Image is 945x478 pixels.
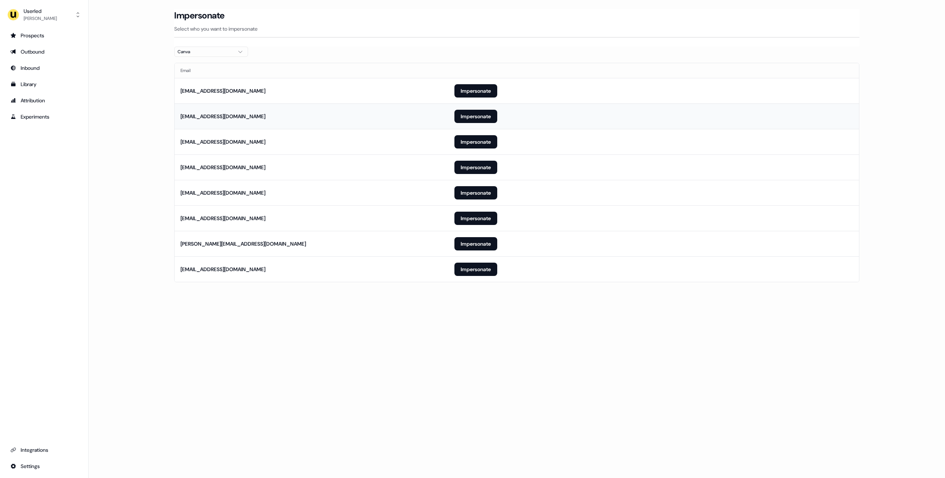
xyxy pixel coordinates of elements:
[10,32,78,39] div: Prospects
[454,186,497,199] button: Impersonate
[10,113,78,120] div: Experiments
[6,46,82,58] a: Go to outbound experience
[181,215,265,222] div: [EMAIL_ADDRESS][DOMAIN_NAME]
[181,240,306,247] div: [PERSON_NAME][EMAIL_ADDRESS][DOMAIN_NAME]
[24,15,57,22] div: [PERSON_NAME]
[174,10,225,21] h3: Impersonate
[6,111,82,123] a: Go to experiments
[10,64,78,72] div: Inbound
[6,444,82,456] a: Go to integrations
[10,48,78,55] div: Outbound
[454,161,497,174] button: Impersonate
[181,138,265,146] div: [EMAIL_ADDRESS][DOMAIN_NAME]
[6,460,82,472] a: Go to integrations
[178,48,233,55] div: Canva
[10,97,78,104] div: Attribution
[181,266,265,273] div: [EMAIL_ADDRESS][DOMAIN_NAME]
[454,237,497,250] button: Impersonate
[454,212,497,225] button: Impersonate
[175,63,449,78] th: Email
[10,446,78,454] div: Integrations
[6,6,82,24] button: Userled[PERSON_NAME]
[454,135,497,148] button: Impersonate
[454,110,497,123] button: Impersonate
[10,81,78,88] div: Library
[181,164,265,171] div: [EMAIL_ADDRESS][DOMAIN_NAME]
[24,7,57,15] div: Userled
[454,263,497,276] button: Impersonate
[6,62,82,74] a: Go to Inbound
[174,25,859,33] p: Select who you want to impersonate
[6,95,82,106] a: Go to attribution
[6,78,82,90] a: Go to templates
[6,30,82,41] a: Go to prospects
[181,87,265,95] div: [EMAIL_ADDRESS][DOMAIN_NAME]
[181,113,265,120] div: [EMAIL_ADDRESS][DOMAIN_NAME]
[454,84,497,98] button: Impersonate
[10,462,78,470] div: Settings
[181,189,265,197] div: [EMAIL_ADDRESS][DOMAIN_NAME]
[174,47,248,57] button: Canva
